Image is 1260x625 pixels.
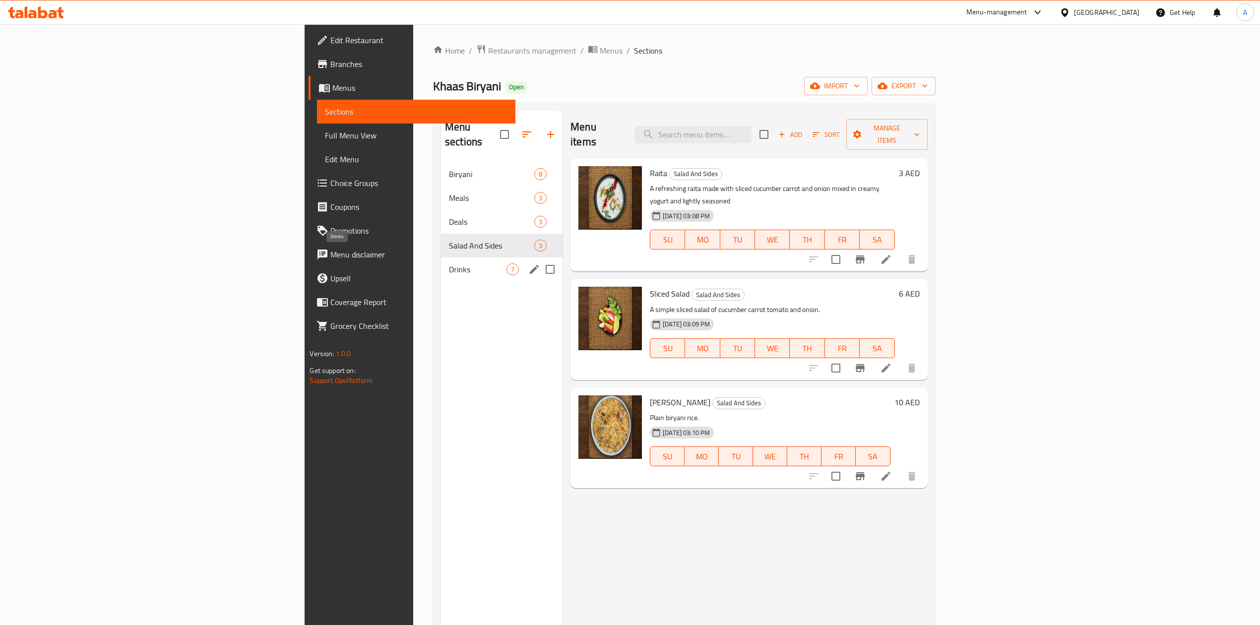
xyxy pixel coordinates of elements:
input: search [634,126,752,143]
span: SA [864,341,890,356]
button: WE [755,230,790,250]
span: 8 [535,170,546,179]
div: Salad And Sides3 [441,234,563,257]
span: TU [724,341,751,356]
button: TH [787,446,821,466]
span: A [1243,7,1247,18]
span: MO [689,449,715,464]
span: Choice Groups [330,177,507,189]
span: Select all sections [494,124,515,145]
span: 3 [535,241,546,250]
a: Edit Restaurant [309,28,515,52]
a: Branches [309,52,515,76]
a: Edit menu item [880,470,892,482]
button: TU [720,230,755,250]
a: Coverage Report [309,290,515,314]
button: Add [774,127,806,142]
span: Sections [634,45,662,57]
h6: 3 AED [899,166,920,180]
span: import [812,80,860,92]
span: Menus [332,82,507,94]
span: Get support on: [310,364,355,377]
span: SA [864,233,890,247]
button: Branch-specific-item [848,248,872,271]
div: Salad And Sides [712,397,765,409]
span: Select to update [825,249,846,270]
button: delete [900,248,924,271]
span: Salad And Sides [692,289,744,301]
span: [DATE] 03:10 PM [659,428,714,437]
span: Salad And Sides [713,397,765,409]
button: Manage items [846,119,928,150]
span: Grocery Checklist [330,320,507,332]
span: Salad And Sides [670,168,722,180]
div: Menu-management [966,6,1027,18]
h6: 6 AED [899,287,920,301]
span: Manage items [854,122,920,147]
span: WE [757,449,783,464]
span: MO [689,233,716,247]
h6: 10 AED [894,395,920,409]
span: Biryani [449,168,534,180]
span: Sort sections [515,123,539,146]
span: Sections [325,106,507,118]
div: items [534,216,547,228]
p: A simple sliced salad of cucumber carrot tomato and onion. [650,304,894,316]
nav: Menu sections [441,158,563,285]
div: items [534,168,547,180]
button: SU [650,446,685,466]
button: Sort [810,127,842,142]
a: Edit Menu [317,147,515,171]
span: SA [860,449,886,464]
span: 1.0.0 [336,347,351,360]
button: Branch-specific-item [848,356,872,380]
button: delete [900,356,924,380]
span: Sliced Salad [650,286,690,301]
span: Promotions [330,225,507,237]
div: Salad And Sides [692,289,745,301]
span: WE [759,233,786,247]
button: export [872,77,936,95]
button: Branch-specific-item [848,464,872,488]
span: SU [654,341,681,356]
div: Deals3 [441,210,563,234]
span: Select section [754,124,774,145]
a: Restaurants management [476,44,576,57]
p: A refreshing raita made with sliced cucumber carrot and onion mixed in creamy yogurt and lightly ... [650,183,894,207]
li: / [627,45,630,57]
nav: breadcrumb [433,44,936,57]
span: SU [654,233,681,247]
span: [PERSON_NAME] [650,395,710,410]
div: Biryani8 [441,162,563,186]
button: SU [650,230,685,250]
button: TU [720,338,755,358]
span: FR [829,341,856,356]
span: Sort items [806,127,846,142]
span: Sort [813,129,840,140]
span: [DATE] 03:09 PM [659,319,714,329]
a: Menus [309,76,515,100]
span: Deals [449,216,534,228]
h2: Menu items [570,120,623,149]
span: Version: [310,347,334,360]
span: 3 [535,217,546,227]
li: / [580,45,584,57]
button: import [804,77,868,95]
span: Raita [650,166,667,181]
span: Branches [330,58,507,70]
span: Add item [774,127,806,142]
span: 7 [507,265,518,274]
span: 3 [535,193,546,203]
div: Salad And Sides [669,168,722,180]
button: FR [821,446,856,466]
a: Support.OpsPlatform [310,374,373,387]
img: Sliced Salad [578,287,642,350]
span: TH [794,233,820,247]
div: Meals3 [441,186,563,210]
button: FR [825,230,860,250]
a: Edit menu item [880,362,892,374]
button: TU [719,446,753,466]
span: Open [505,83,528,91]
span: TH [791,449,818,464]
